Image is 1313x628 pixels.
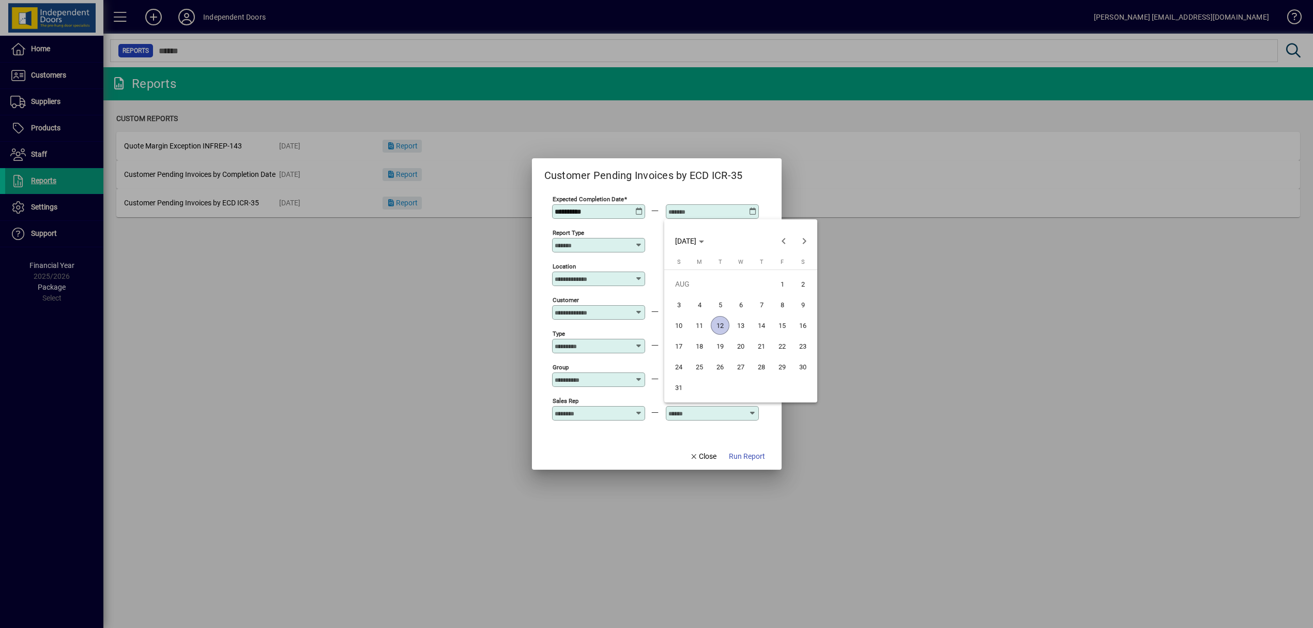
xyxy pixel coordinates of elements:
button: Sun Aug 24 2025 [668,356,689,377]
span: 29 [773,357,791,376]
button: Tue Aug 12 2025 [710,315,730,336]
span: 27 [731,357,750,376]
button: Wed Aug 13 2025 [730,315,751,336]
span: 13 [731,316,750,335]
button: Sun Aug 03 2025 [668,294,689,315]
span: 21 [752,337,771,355]
span: 1 [773,275,791,293]
span: 17 [669,337,688,355]
span: 5 [711,295,729,314]
button: Mon Aug 25 2025 [689,356,710,377]
button: Mon Aug 11 2025 [689,315,710,336]
button: Sat Aug 09 2025 [792,294,813,315]
button: Sat Aug 30 2025 [792,356,813,377]
span: 14 [752,316,771,335]
span: 9 [793,295,812,314]
span: 31 [669,378,688,397]
span: 20 [731,337,750,355]
span: 24 [669,357,688,376]
button: Sat Aug 16 2025 [792,315,813,336]
span: 26 [711,357,729,376]
button: Fri Aug 01 2025 [772,274,792,294]
span: [DATE] [675,237,696,245]
button: Thu Aug 28 2025 [751,356,772,377]
button: Next month [794,231,815,251]
span: 10 [669,316,688,335]
button: Sun Aug 31 2025 [668,377,689,398]
button: Thu Aug 14 2025 [751,315,772,336]
span: 6 [731,295,750,314]
button: Tue Aug 05 2025 [710,294,730,315]
span: 7 [752,295,771,314]
td: AUG [668,274,772,294]
span: S [801,259,805,265]
button: Choose month and year [671,232,708,250]
span: 16 [793,316,812,335]
button: Thu Aug 21 2025 [751,336,772,356]
button: Fri Aug 22 2025 [772,336,792,356]
span: 2 [793,275,812,293]
button: Wed Aug 27 2025 [730,356,751,377]
button: Fri Aug 08 2025 [772,294,792,315]
button: Tue Aug 26 2025 [710,356,730,377]
button: Wed Aug 20 2025 [730,336,751,356]
button: Tue Aug 19 2025 [710,336,730,356]
span: M [697,259,702,265]
span: 28 [752,357,771,376]
span: 12 [711,316,729,335]
button: Sat Aug 02 2025 [792,274,813,294]
span: 8 [773,295,791,314]
span: 4 [690,295,709,314]
button: Mon Aug 18 2025 [689,336,710,356]
button: Wed Aug 06 2025 [730,294,751,315]
button: Sun Aug 17 2025 [668,336,689,356]
span: 15 [773,316,791,335]
span: 3 [669,295,688,314]
button: Thu Aug 07 2025 [751,294,772,315]
span: 25 [690,357,709,376]
button: Previous month [773,231,794,251]
span: 18 [690,337,709,355]
span: 30 [793,357,812,376]
button: Mon Aug 04 2025 [689,294,710,315]
span: T [719,259,722,265]
span: 11 [690,316,709,335]
span: S [677,259,681,265]
button: Fri Aug 15 2025 [772,315,792,336]
span: 19 [711,337,729,355]
span: T [760,259,764,265]
button: Sat Aug 23 2025 [792,336,813,356]
span: 23 [793,337,812,355]
button: Fri Aug 29 2025 [772,356,792,377]
button: Sun Aug 10 2025 [668,315,689,336]
span: W [738,259,743,265]
span: F [781,259,784,265]
span: 22 [773,337,791,355]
